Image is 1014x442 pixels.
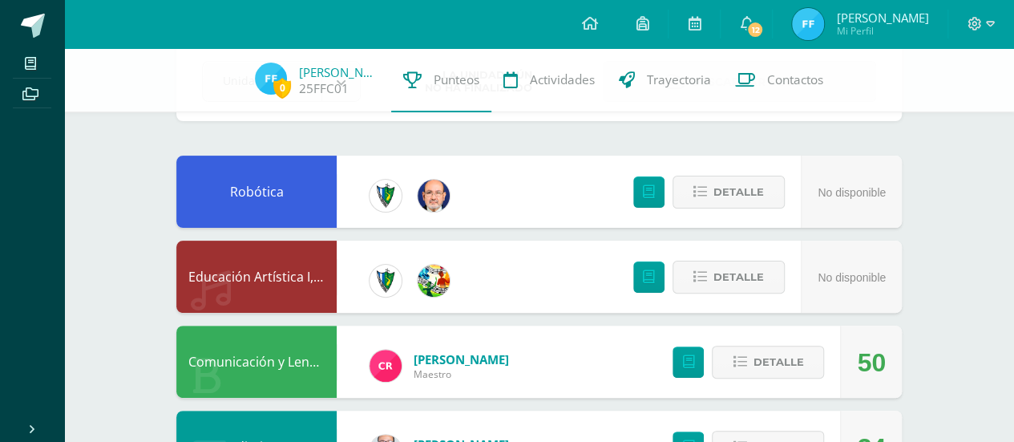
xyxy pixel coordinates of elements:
div: Educación Artística I, Música y Danza [176,241,337,313]
span: [PERSON_NAME] [414,351,509,367]
button: Detalle [712,346,824,379]
div: Comunicación y Lenguaje, Idioma Español [176,326,337,398]
span: Actividades [530,71,595,88]
button: Detalle [673,261,785,294]
button: Detalle [673,176,785,209]
a: Punteos [391,48,491,112]
span: Mi Perfil [836,24,928,38]
span: No disponible [818,186,886,199]
a: 25FFC01 [299,80,349,97]
img: f2b853f6947a4d110c82d09ec8a0485e.png [255,63,287,95]
span: Maestro [414,367,509,381]
a: [PERSON_NAME] [299,64,379,80]
a: Actividades [491,48,607,112]
span: Trayectoria [647,71,711,88]
span: Contactos [767,71,823,88]
img: 9f174a157161b4ddbe12118a61fed988.png [370,265,402,297]
span: Detalle [753,347,803,377]
div: Robótica [176,156,337,228]
span: [PERSON_NAME] [836,10,928,26]
img: 159e24a6ecedfdf8f489544946a573f0.png [418,265,450,297]
span: Detalle [713,177,764,207]
span: 12 [746,21,764,39]
span: 0 [273,78,291,98]
a: Trayectoria [607,48,723,112]
img: ab28fb4d7ed199cf7a34bbef56a79c5b.png [370,350,402,382]
a: Contactos [723,48,835,112]
img: 9f174a157161b4ddbe12118a61fed988.png [370,180,402,212]
img: f2b853f6947a4d110c82d09ec8a0485e.png [792,8,824,40]
img: 6b7a2a75a6c7e6282b1a1fdce061224c.png [418,180,450,212]
span: Detalle [713,262,764,292]
div: 50 [857,326,886,399]
span: Punteos [434,71,479,88]
span: No disponible [818,271,886,284]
